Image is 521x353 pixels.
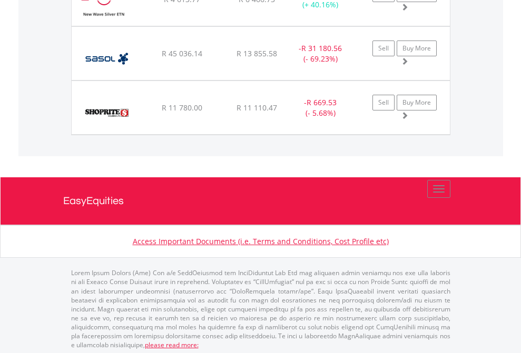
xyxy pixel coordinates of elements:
[397,41,437,56] a: Buy More
[288,43,353,64] div: - (- 69.23%)
[237,48,277,58] span: R 13 855.58
[397,95,437,110] a: Buy More
[77,94,136,132] img: EQU.ZA.SHP.png
[63,177,458,225] a: EasyEquities
[307,97,337,107] span: R 669.53
[145,340,199,349] a: please read more:
[288,97,353,118] div: - (- 5.68%)
[162,103,202,113] span: R 11 780.00
[372,95,395,110] a: Sell
[301,43,342,53] span: R 31 180.56
[372,41,395,56] a: Sell
[71,268,450,349] p: Lorem Ipsum Dolors (Ame) Con a/e SeddOeiusmod tem InciDiduntut Lab Etd mag aliquaen admin veniamq...
[77,40,136,77] img: EQU.ZA.SOL.png
[162,48,202,58] span: R 45 036.14
[237,103,277,113] span: R 11 110.47
[133,236,389,246] a: Access Important Documents (i.e. Terms and Conditions, Cost Profile etc)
